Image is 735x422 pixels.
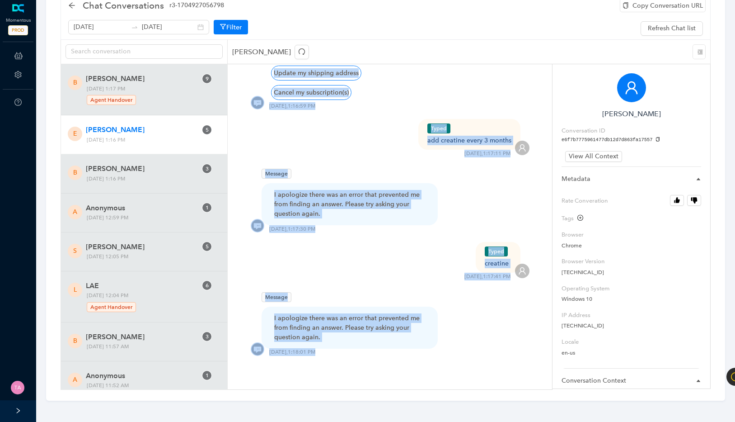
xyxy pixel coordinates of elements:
[206,127,209,133] span: 5
[202,332,211,341] sup: 3
[206,243,209,250] span: 5
[698,49,703,55] span: menu-unfold
[68,2,75,9] span: arrow-left
[687,195,701,206] button: Rate Converation
[202,203,211,212] sup: 1
[84,84,194,106] span: [DATE] 1:17 PM
[14,71,22,78] span: setting
[562,242,701,250] p: Chrome
[73,168,77,178] span: B
[269,102,315,110] div: [DATE] , 1:16:59 PM
[251,96,264,109] img: giphy.gif
[202,125,211,134] sup: 5
[206,166,209,172] span: 3
[427,123,450,133] span: Typed
[274,190,425,218] p: I apologize there was an error that prevented me from finding an answer. Please try asking your q...
[84,174,194,184] span: [DATE] 1:16 PM
[202,74,211,83] sup: 9
[131,24,138,31] span: swap-right
[562,376,690,386] span: Conversation Context
[206,333,209,340] span: 3
[518,144,526,152] span: user
[274,313,425,342] p: I apologize there was an error that prevented me from finding an answer. Please try asking your q...
[71,47,210,57] input: Search conversation
[655,137,660,142] span: copy
[73,336,77,346] span: B
[84,342,194,351] span: [DATE] 11:57 AM
[206,204,209,211] span: 1
[562,349,701,357] p: en-us
[202,281,211,290] sup: 6
[84,381,194,390] span: [DATE] 11:52 AM
[251,342,264,356] img: giphy.gif
[86,332,197,342] span: [PERSON_NAME]
[262,292,291,302] span: Message
[14,99,22,106] span: question-circle
[624,81,639,95] span: user
[73,246,77,256] span: S
[269,225,315,233] div: [DATE] , 1:17:30 PM
[562,230,701,239] label: Browser
[86,163,197,174] span: [PERSON_NAME]
[562,137,701,144] pre: e6f7b7775961477db12d7d863fa17557
[202,242,211,251] sup: 5
[518,267,526,275] span: user
[562,268,701,277] p: [TECHNICAL_ID]
[562,376,701,389] div: Conversation Context
[131,24,138,31] span: to
[577,215,583,221] span: plus-circle
[562,311,701,320] label: IP Address
[562,195,701,207] label: Rate Converation
[87,302,136,312] span: Agent Handover
[562,284,701,293] label: Operating System
[696,378,701,384] span: caret-right
[214,20,248,34] button: Filter
[84,135,194,145] span: [DATE] 1:16 PM
[73,207,77,217] span: A
[73,129,77,139] span: E
[73,375,77,385] span: A
[68,2,75,9] div: back
[202,164,211,173] sup: 3
[670,195,684,206] button: Rate Converation
[84,252,194,261] span: [DATE] 12:05 PM
[87,95,136,105] span: Agent Handover
[485,259,511,268] div: creatine
[562,322,701,330] p: [TECHNICAL_ID]
[565,151,622,162] button: View All Context
[298,48,305,55] span: redo
[84,213,194,223] span: [DATE] 12:59 PM
[562,174,690,184] span: Metadata
[142,22,196,32] input: End date
[84,291,194,313] span: [DATE] 12:04 PM
[86,203,197,213] span: Anonymous
[251,219,264,232] img: giphy.gif
[485,247,508,256] span: Typed
[562,126,605,135] label: Conversation ID
[262,169,291,179] span: Message
[269,348,315,356] div: [DATE] , 1:18:01 PM
[562,295,701,303] p: Windows 10
[202,371,211,380] sup: 1
[562,109,701,118] h6: [PERSON_NAME]
[271,85,351,100] div: Cancel my subscription(s)
[206,372,209,379] span: 1
[86,280,197,291] span: LAE
[562,214,583,223] div: Tags
[206,76,209,82] span: 9
[464,273,510,280] div: [DATE] , 1:17:41 PM
[648,24,696,33] span: Refresh Chat list
[86,242,197,252] span: [PERSON_NAME]
[169,0,224,10] span: r3-1704927056798
[232,45,313,59] p: [PERSON_NAME]
[206,282,209,289] span: 6
[464,150,510,157] div: [DATE] , 1:17:11 PM
[73,78,77,88] span: B
[86,370,197,381] span: Anonymous
[11,381,24,394] img: 44db39993f20fb5923c1e76f9240318d
[86,124,197,135] span: [PERSON_NAME]
[641,21,703,36] button: Refresh Chat list
[427,136,511,145] div: add creatine every 3 months
[8,25,28,35] span: PROD
[562,337,701,346] label: Locale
